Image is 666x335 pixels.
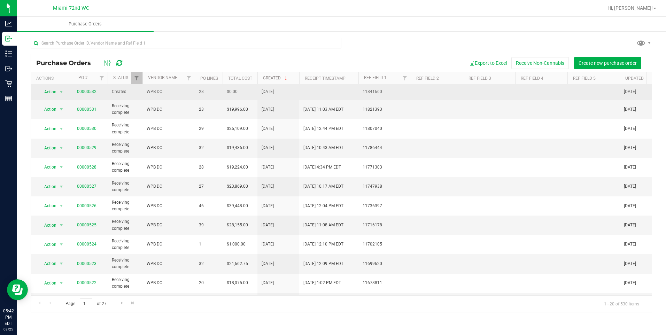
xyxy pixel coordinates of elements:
span: WPB DC [147,203,191,209]
span: [DATE] [262,222,274,228]
span: WPB DC [147,125,191,132]
a: PO Lines [200,76,218,81]
span: select [57,220,66,230]
a: Filter [183,72,195,84]
span: Action [38,87,57,97]
inline-svg: Reports [5,95,12,102]
span: $0.00 [227,88,238,95]
span: 11821393 [363,106,406,113]
span: [DATE] [624,164,636,171]
span: [DATE] [624,280,636,286]
span: Action [38,240,57,249]
div: Actions [36,76,70,81]
span: 11747938 [363,183,406,190]
span: 11771303 [363,164,406,171]
inline-svg: Inbound [5,35,12,42]
span: [DATE] [262,241,274,248]
span: Page of 27 [60,298,112,309]
span: $23,869.00 [227,183,248,190]
span: select [57,182,66,192]
a: 00000524 [77,242,96,247]
span: Create new purchase order [579,60,637,66]
span: 11841660 [363,88,406,95]
span: [DATE] 12:04 PM EDT [303,203,343,209]
iframe: Resource center [7,279,28,300]
span: [DATE] [262,164,274,171]
span: 11699620 [363,260,406,267]
span: 32 [199,145,218,151]
span: [DATE] [624,106,636,113]
a: 00000528 [77,165,96,170]
span: Action [38,104,57,114]
span: [DATE] 11:03 AM EDT [303,106,343,113]
span: 29 [199,125,218,132]
span: WPB DC [147,145,191,151]
span: 1 - 20 of 530 items [598,298,645,309]
span: select [57,240,66,249]
input: Search Purchase Order ID, Vendor Name and Ref Field 1 [31,38,341,48]
span: select [57,124,66,134]
a: 00000527 [77,184,96,189]
button: Create new purchase order [574,57,641,69]
p: 05:42 PM EDT [3,308,14,327]
inline-svg: Analytics [5,20,12,27]
span: [DATE] [262,106,274,113]
a: Go to the last page [128,298,138,308]
p: 08/25 [3,327,14,332]
a: Updated [625,76,644,81]
span: [DATE] [624,203,636,209]
a: PO # [78,75,87,80]
span: $25,109.00 [227,125,248,132]
a: 00000523 [77,261,96,266]
span: [DATE] [624,88,636,95]
span: 11807040 [363,125,406,132]
span: Action [38,162,57,172]
span: 20 [199,280,218,286]
a: 00000531 [77,107,96,112]
span: Action [38,278,57,288]
span: [DATE] [262,125,274,132]
span: WPB DC [147,183,191,190]
span: Action [38,220,57,230]
span: [DATE] [262,145,274,151]
inline-svg: Outbound [5,65,12,72]
span: $28,155.00 [227,222,248,228]
span: [DATE] [624,241,636,248]
span: select [57,259,66,268]
span: WPB DC [147,222,191,228]
span: 11678811 [363,280,406,286]
span: Receiving complete [112,238,138,251]
a: Ref Field 1 [364,75,387,80]
a: Filter [96,72,108,84]
span: [DATE] 10:43 AM EDT [303,145,343,151]
span: $21,662.75 [227,260,248,267]
span: WPB DC [147,106,191,113]
span: Action [38,201,57,211]
span: [DATE] [624,260,636,267]
input: 1 [80,298,92,309]
span: 46 [199,203,218,209]
span: 39 [199,222,218,228]
span: [DATE] [624,145,636,151]
span: Purchase Orders [36,59,98,67]
a: Filter [131,72,142,84]
span: $19,224.00 [227,164,248,171]
button: Receive Non-Cannabis [511,57,569,69]
a: Ref Field 5 [573,76,596,81]
span: select [57,278,66,288]
span: Action [38,182,57,192]
inline-svg: Inventory [5,50,12,57]
span: 28 [199,88,218,95]
span: [DATE] [262,183,274,190]
span: [DATE] [624,183,636,190]
span: Created [112,88,138,95]
span: [DATE] [262,260,274,267]
inline-svg: Retail [5,80,12,87]
span: select [57,201,66,211]
span: Action [38,124,57,134]
span: [DATE] 11:08 AM EDT [303,222,343,228]
a: 00000530 [77,126,96,131]
span: Receiving complete [112,141,138,155]
span: Action [38,143,57,153]
span: 11736397 [363,203,406,209]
